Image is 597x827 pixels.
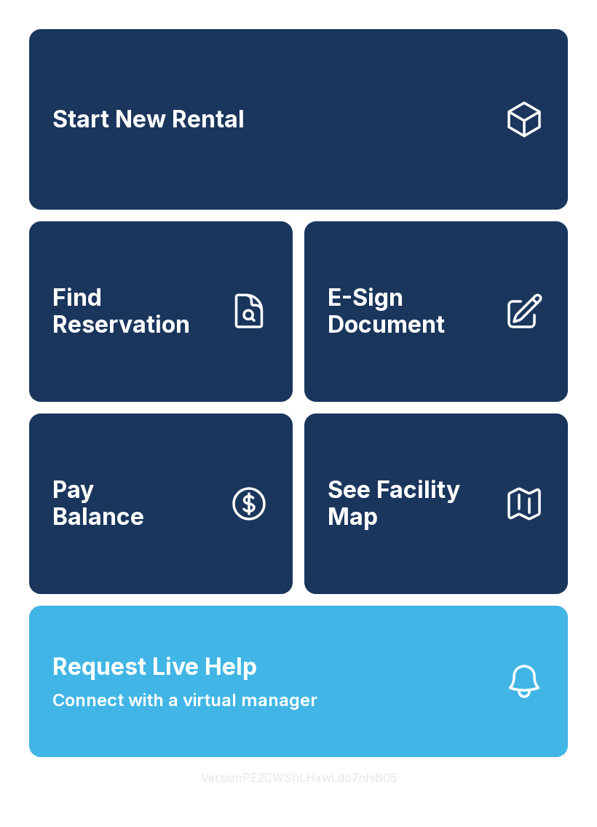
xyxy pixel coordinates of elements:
a: E-Sign Document [304,221,568,402]
span: Start New Rental [52,106,245,133]
button: Request Live HelpConnect with a virtual manager [29,606,568,757]
span: E-Sign Document [328,285,492,338]
a: Find Reservation [29,221,293,402]
button: See Facility Map [304,413,568,594]
a: Start New Rental [29,29,568,210]
span: See Facility Map [328,477,492,530]
span: Request Live Help [52,649,257,684]
span: Pay Balance [52,477,144,530]
span: Find Reservation [52,285,217,338]
button: VersionPE2CWShLHxwLdo7nhiB05 [189,757,408,798]
a: PayBalance [29,413,293,594]
span: Connect with a virtual manager [52,687,317,713]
